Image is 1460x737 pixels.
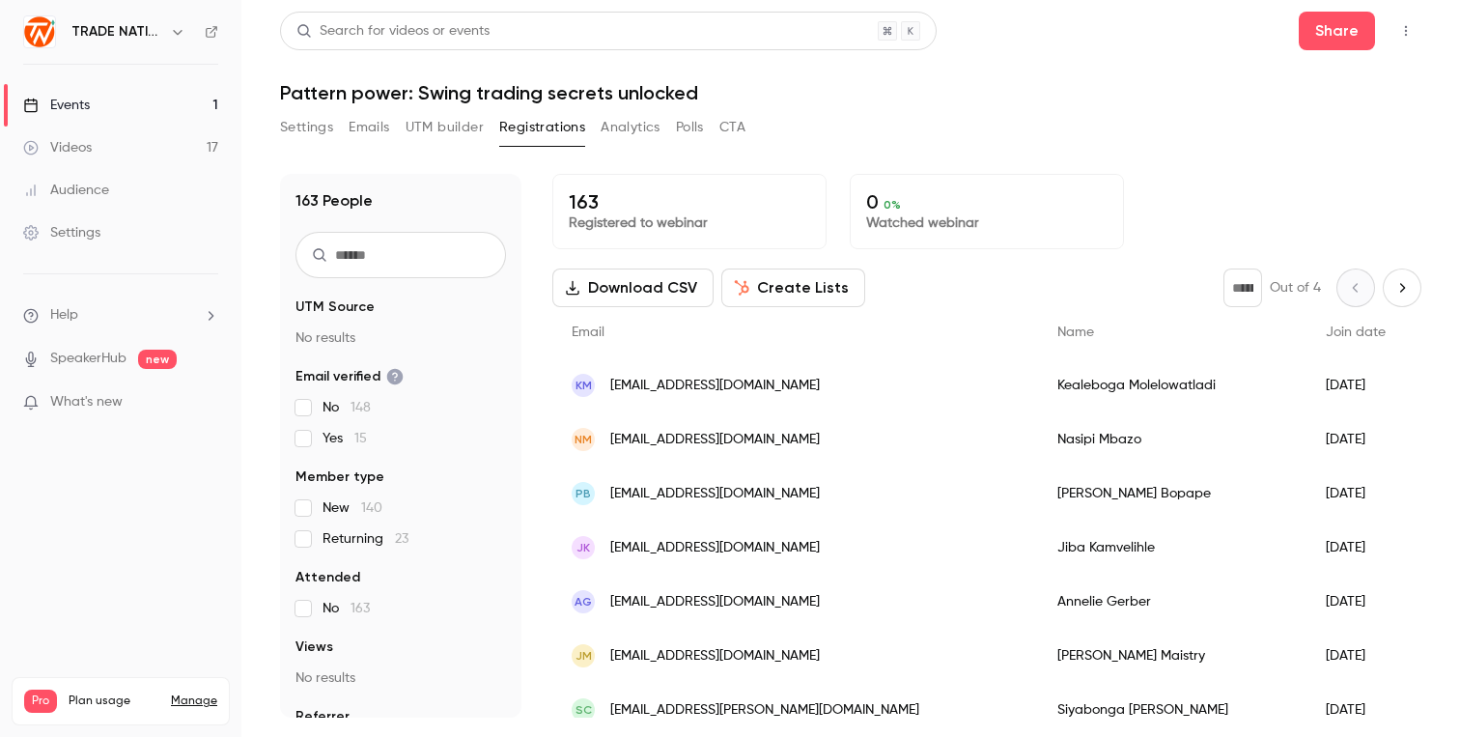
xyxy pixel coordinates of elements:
[296,21,490,42] div: Search for videos or events
[866,190,1108,213] p: 0
[23,223,100,242] div: Settings
[24,16,55,47] img: TRADE NATION
[23,305,218,326] li: help-dropdown-opener
[295,468,384,487] span: Member type
[354,432,367,445] span: 15
[295,298,375,317] span: UTM Source
[572,326,604,339] span: Email
[195,394,218,411] iframe: Noticeable Trigger
[323,429,367,448] span: Yes
[69,694,159,709] span: Plan usage
[1038,629,1306,683] div: [PERSON_NAME] Maistry
[610,700,919,721] span: [EMAIL_ADDRESS][PERSON_NAME][DOMAIN_NAME]
[1038,521,1306,575] div: Jiba Kamvelihle
[1306,575,1405,629] div: [DATE]
[323,599,370,618] span: No
[575,593,592,610] span: AG
[569,190,810,213] p: 163
[138,350,177,369] span: new
[610,430,820,450] span: [EMAIL_ADDRESS][DOMAIN_NAME]
[50,349,126,369] a: SpeakerHub
[1038,575,1306,629] div: Annelie Gerber
[1038,358,1306,412] div: Kealeboga Molelowatladi
[1299,12,1375,50] button: Share
[295,568,360,587] span: Attended
[50,392,123,412] span: What's new
[601,112,660,143] button: Analytics
[576,485,591,502] span: PB
[576,701,592,719] span: SC
[50,305,78,326] span: Help
[295,668,506,688] p: No results
[24,690,57,713] span: Pro
[295,707,350,726] span: Referrer
[576,647,592,665] span: JM
[23,96,90,115] div: Events
[866,213,1108,233] p: Watched webinar
[171,694,217,709] a: Manage
[610,646,820,666] span: [EMAIL_ADDRESS][DOMAIN_NAME]
[884,198,901,212] span: 0 %
[719,112,745,143] button: CTA
[1306,521,1405,575] div: [DATE]
[1038,412,1306,467] div: Nasipi Mbazo
[71,22,162,42] h6: TRADE NATION
[499,112,585,143] button: Registrations
[576,539,590,556] span: JK
[575,431,592,448] span: NM
[610,376,820,396] span: [EMAIL_ADDRESS][DOMAIN_NAME]
[610,592,820,612] span: [EMAIL_ADDRESS][DOMAIN_NAME]
[721,269,865,307] button: Create Lists
[295,367,404,386] span: Email verified
[1383,269,1421,307] button: Next page
[295,189,373,213] h1: 163 People
[569,213,810,233] p: Registered to webinar
[1306,358,1405,412] div: [DATE]
[1306,629,1405,683] div: [DATE]
[280,112,333,143] button: Settings
[610,484,820,504] span: [EMAIL_ADDRESS][DOMAIN_NAME]
[1306,467,1405,521] div: [DATE]
[323,529,408,549] span: Returning
[576,377,592,394] span: KM
[1306,412,1405,467] div: [DATE]
[610,538,820,558] span: [EMAIL_ADDRESS][DOMAIN_NAME]
[1270,278,1321,298] p: Out of 4
[295,328,506,348] p: No results
[1326,326,1386,339] span: Join date
[395,532,408,546] span: 23
[1306,683,1405,737] div: [DATE]
[349,112,389,143] button: Emails
[23,181,109,200] div: Audience
[676,112,704,143] button: Polls
[351,602,370,615] span: 163
[552,269,714,307] button: Download CSV
[361,501,382,515] span: 140
[323,398,371,417] span: No
[1038,467,1306,521] div: [PERSON_NAME] Bopape
[406,112,484,143] button: UTM builder
[23,138,92,157] div: Videos
[1057,326,1094,339] span: Name
[351,401,371,414] span: 148
[295,638,333,657] span: Views
[323,498,382,518] span: New
[280,81,1421,104] h1: Pattern power: Swing trading secrets unlocked
[1038,683,1306,737] div: Siyabonga [PERSON_NAME]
